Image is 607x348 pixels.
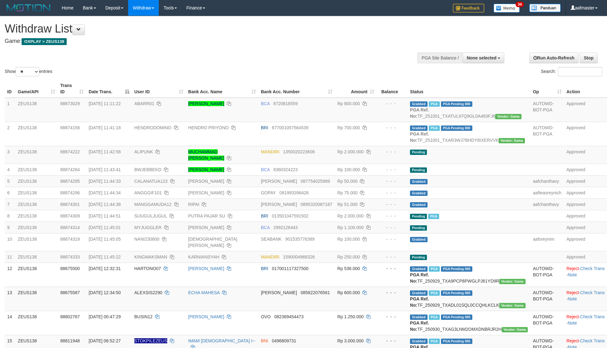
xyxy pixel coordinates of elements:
[410,320,429,332] b: PGA Ref. No:
[453,4,484,13] img: Feedback.jpg
[89,125,121,130] span: [DATE] 11:41:18
[188,290,220,295] a: ECHA MAHESA
[301,290,330,295] span: Copy 085822076561 to clipboard
[134,179,168,184] span: CALANATUA123
[188,101,224,106] a: [PERSON_NAME]
[60,190,80,195] span: 88874296
[89,202,121,207] span: [DATE] 11:44:38
[273,101,298,106] span: Copy 8720818559 to clipboard
[261,213,268,218] span: BRI
[60,101,80,106] span: 88873029
[15,80,58,98] th: Game/API: activate to sort column ascending
[15,233,58,251] td: ZEUS138
[285,237,314,242] span: Copy 901535776389 to clipboard
[89,237,121,242] span: [DATE] 11:45:05
[134,314,153,319] span: BUSIN12
[60,338,80,343] span: 88811948
[580,338,605,343] a: Check Trans
[134,266,161,271] span: HARTONO07
[261,254,279,259] span: MANDIRI
[441,266,472,272] span: PGA Pending
[89,101,121,106] span: [DATE] 11:11:22
[134,149,153,154] span: ALIPUNK
[337,167,360,172] span: Rp 100.000
[410,315,428,320] span: Grabbed
[301,202,332,207] span: Copy 0895320087187 to clipboard
[188,149,224,161] a: MUCHAMMAD [PERSON_NAME]
[502,327,528,332] span: Vendor URL: https://trx31.1velocity.biz
[60,179,80,184] span: 88874295
[530,311,564,335] td: AUTOWD-BOT-PGA
[5,198,15,210] td: 7
[89,149,121,154] span: [DATE] 11:42:58
[337,179,358,184] span: Rp 50.000
[407,98,530,122] td: TF_251001_TXATUL97Q9GL0A483FJ6
[258,80,335,98] th: Bank Acc. Number: activate to sort column ascending
[541,67,602,76] label: Search:
[429,315,440,320] span: Marked by aafsreyleap
[410,225,427,231] span: Pending
[379,201,405,207] div: - - -
[261,266,268,271] span: BRI
[410,214,427,219] span: Pending
[337,125,360,130] span: Rp 700.000
[529,4,561,12] img: panduan.png
[89,190,121,195] span: [DATE] 11:44:34
[5,251,15,263] td: 11
[530,122,564,146] td: AUTOWD-BOT-PGA
[337,225,364,230] span: Rp 1.100.000
[379,314,405,320] div: - - -
[410,272,429,284] b: PGA Ref. No:
[89,338,121,343] span: [DATE] 06:52:27
[379,265,405,272] div: - - -
[186,80,258,98] th: Bank Acc. Name: activate to sort column ascending
[530,287,564,311] td: AUTOWD-BOT-PGA
[89,290,121,295] span: [DATE] 12:34:50
[5,164,15,175] td: 4
[530,98,564,122] td: AUTOWD-BOT-PGA
[5,222,15,233] td: 9
[134,125,171,130] span: HENDRODOMINO
[89,167,121,172] span: [DATE] 11:43:41
[89,225,121,230] span: [DATE] 11:45:01
[410,339,428,344] span: Grabbed
[441,125,472,131] span: PGA Pending
[379,100,405,107] div: - - -
[530,233,564,251] td: aafsreynim
[379,178,405,184] div: - - -
[188,190,224,195] a: [PERSON_NAME]
[261,101,270,106] span: BCA
[567,338,579,343] a: Reject
[337,213,364,218] span: Rp 2.000.000
[5,187,15,198] td: 6
[274,314,303,319] span: Copy 082369454473 to clipboard
[60,167,80,172] span: 88874264
[337,290,360,295] span: Rp 600.000
[441,339,472,344] span: PGA Pending
[441,101,472,107] span: PGA Pending
[567,314,579,319] a: Reject
[272,266,309,271] span: Copy 017001117327500 to clipboard
[5,3,52,13] img: MOTION_logo.png
[5,67,52,76] label: Show entries
[273,225,298,230] span: Copy 2992126443 to clipboard
[337,237,360,242] span: Rp 100.000
[337,202,358,207] span: Rp 51.000
[410,296,429,308] b: PGA Ref. No:
[261,202,297,207] span: [PERSON_NAME]
[530,263,564,287] td: AUTOWD-BOT-PGA
[410,101,428,107] span: Grabbed
[5,311,15,335] td: 14
[5,98,15,122] td: 1
[410,202,428,207] span: Grabbed
[15,198,58,210] td: ZEUS138
[337,190,358,195] span: Rp 75.000
[580,266,605,271] a: Check Trans
[283,149,315,154] span: Copy 1350020223606 to clipboard
[134,290,163,295] span: ALEXSIS2290
[429,266,440,272] span: Marked by aaftrukkakada
[188,213,225,218] a: PUTRA PAJAR SU
[494,4,520,13] img: Button%20Memo.svg
[132,80,186,98] th: User ID: activate to sort column ascending
[60,314,80,319] span: 88802767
